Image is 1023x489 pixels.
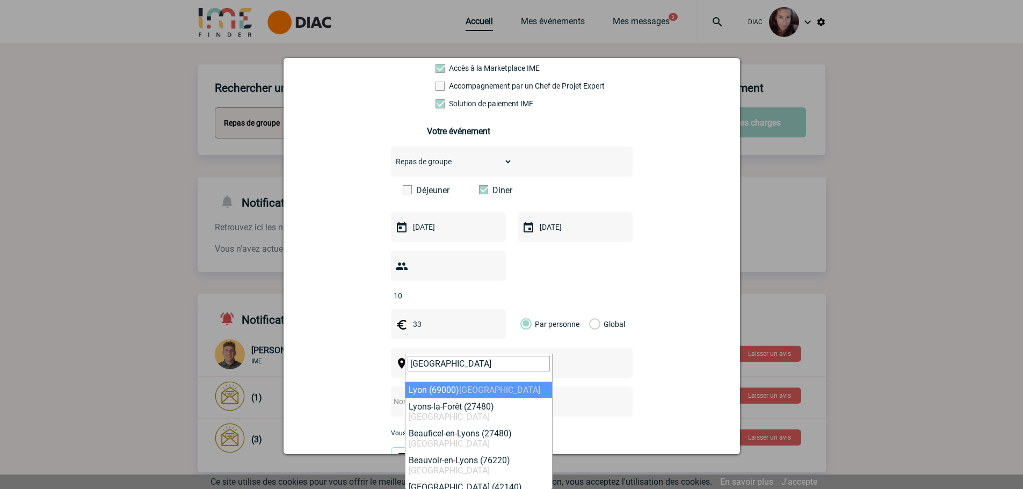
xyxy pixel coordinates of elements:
[520,309,532,339] label: Par personne
[436,64,483,72] label: Accès à la Marketplace IME
[589,309,596,339] label: Global
[410,317,484,331] input: Budget HT
[459,385,540,395] span: [GEOGRAPHIC_DATA]
[405,382,552,398] li: Lyon (69000)
[537,220,611,234] input: Date de fin
[391,289,492,303] input: Nombre de participants
[427,126,596,136] h3: Votre événement
[436,82,483,90] label: Prestation payante
[409,439,490,449] span: [GEOGRAPHIC_DATA]
[403,185,465,195] label: Déjeuner
[409,412,490,422] span: [GEOGRAPHIC_DATA]
[405,398,552,425] li: Lyons-la-Forêt (27480)
[405,425,552,452] li: Beauficel-en-Lyons (27480)
[409,465,490,476] span: [GEOGRAPHIC_DATA]
[391,395,604,408] input: Nom de l'événement
[391,429,633,437] p: Vous pouvez ajouter une pièce jointe à votre demande
[479,185,541,195] label: Diner
[436,99,483,108] label: Conformité aux process achat client, Prise en charge de la facturation, Mutualisation de plusieur...
[405,452,552,479] li: Beauvoir-en-Lyons (76220)
[410,220,484,234] input: Date de début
